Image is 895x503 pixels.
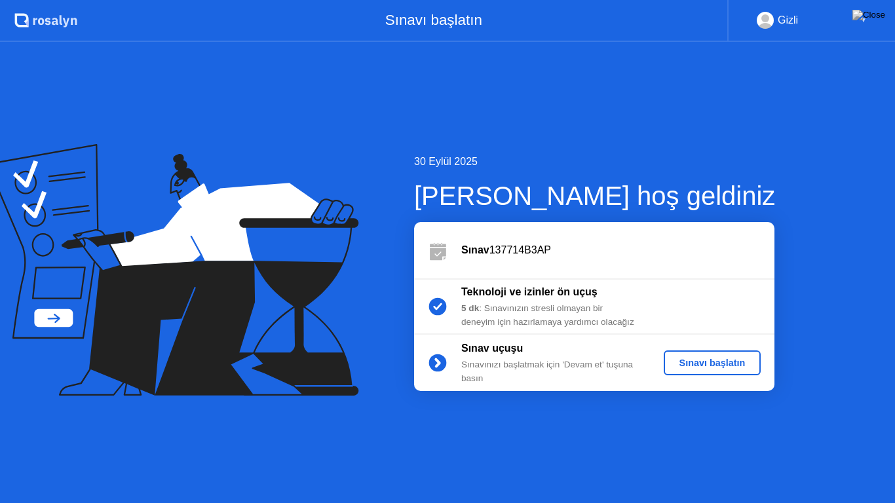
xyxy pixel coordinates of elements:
b: 5 dk [461,303,479,313]
div: [PERSON_NAME] hoş geldiniz [414,176,775,215]
b: Teknoloji ve izinler ön uçuş [461,286,598,297]
div: 30 Eylül 2025 [414,154,775,170]
div: Gizli [778,12,798,29]
div: Sınavı başlatın [669,358,756,368]
div: Sınavınızı başlatmak için 'Devam et' tuşuna basın [461,358,650,385]
img: Close [852,10,885,20]
div: : Sınavınızın stresli olmayan bir deneyim için hazırlamaya yardımcı olacağız [461,302,650,329]
b: Sınav uçuşu [461,343,523,354]
button: Sınavı başlatın [664,350,761,375]
b: Sınav [461,244,489,255]
div: 137714B3AP [461,242,774,258]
